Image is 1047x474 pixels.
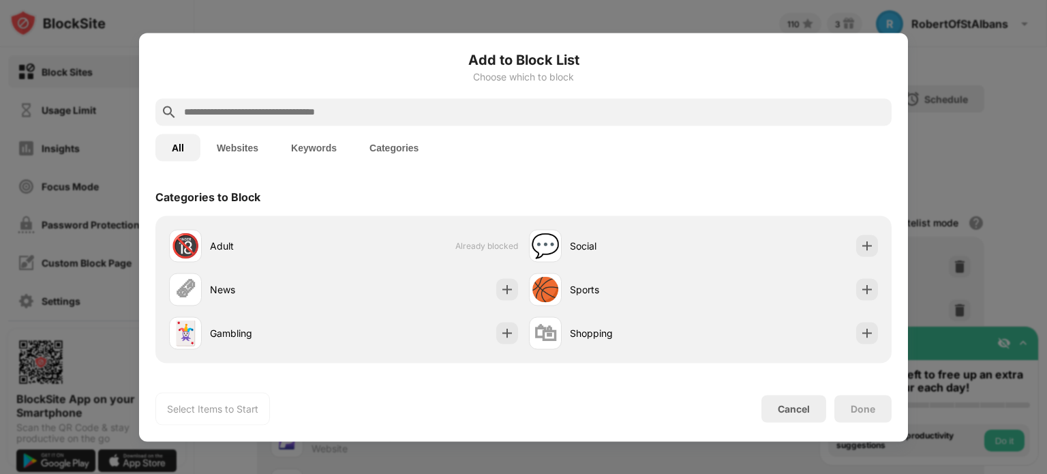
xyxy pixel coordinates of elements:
div: Select Items to Start [167,402,258,415]
div: 🗞 [174,276,197,303]
div: Cancel [778,403,810,415]
div: 🃏 [171,319,200,347]
button: Categories [353,134,435,161]
div: Categories to Block [155,190,260,203]
div: 🔞 [171,232,200,260]
span: Already blocked [455,241,518,251]
div: Sports [570,282,703,297]
button: Websites [200,134,275,161]
div: Gambling [210,326,344,340]
div: Social [570,239,703,253]
div: News [210,282,344,297]
div: Choose which to block [155,71,892,82]
div: Shopping [570,326,703,340]
div: Done [851,403,875,414]
h6: Add to Block List [155,49,892,70]
div: Adult [210,239,344,253]
img: search.svg [161,104,177,120]
div: 🛍 [534,319,557,347]
button: All [155,134,200,161]
button: Keywords [275,134,353,161]
div: 🏀 [531,276,560,303]
div: 💬 [531,232,560,260]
